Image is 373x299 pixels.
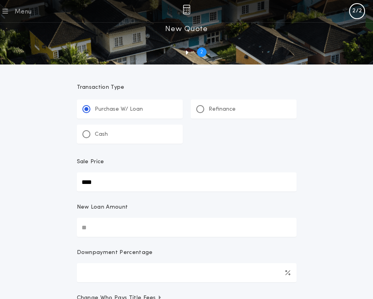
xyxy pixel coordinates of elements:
[200,49,203,55] h2: 2
[165,23,207,35] h1: New Quote
[77,158,104,166] p: Sale Price
[77,84,297,92] p: Transaction Type
[95,106,143,113] p: Purchase W/ Loan
[77,218,297,237] input: New Loan Amount
[77,203,128,211] p: New Loan Amount
[14,7,31,17] div: Menu
[95,131,108,139] p: Cash
[77,249,153,257] p: Downpayment Percentage
[77,263,297,282] input: Downpayment Percentage
[183,5,190,14] img: img
[77,172,297,192] input: Sale Price
[209,106,236,113] p: Refinance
